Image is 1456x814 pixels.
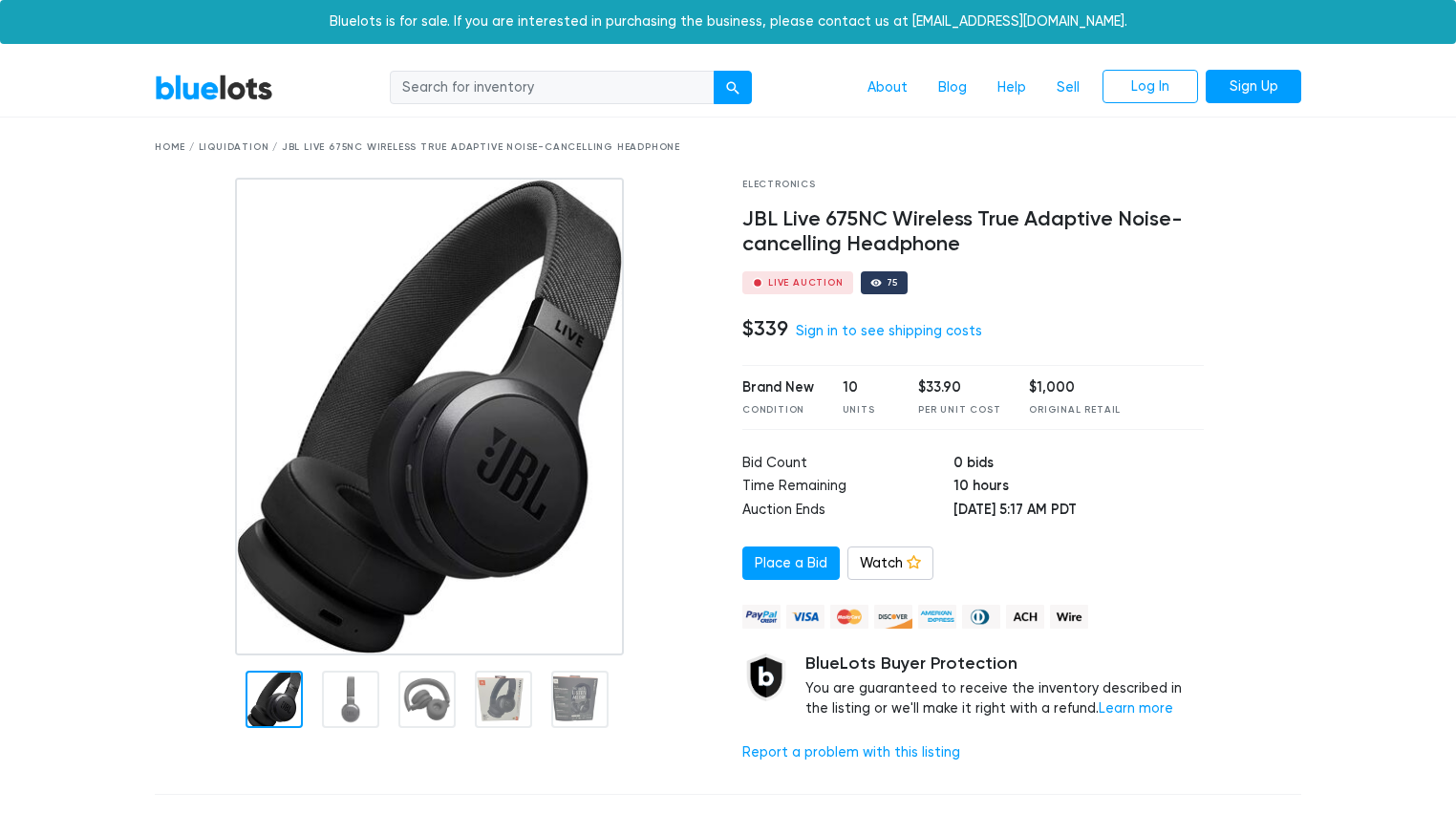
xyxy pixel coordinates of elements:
[796,323,982,339] a: Sign in to see shipping costs
[742,453,953,477] td: Bid Count
[805,653,1204,719] div: You are guaranteed to receive the inventory described in the listing or we'll make it right with ...
[1006,605,1044,629] img: ach-b7992fed28a4f97f893c574229be66187b9afb3f1a8d16a4691d3d3140a8ab00.png
[843,403,890,418] div: Units
[742,207,1204,257] h4: JBL Live 675NC Wireless True Adaptive Noise-cancelling Headphone
[1029,403,1121,418] div: Original Retail
[852,70,923,106] a: About
[768,278,844,288] div: Live Auction
[953,500,1204,524] td: [DATE] 5:17 AM PDT
[235,178,625,655] img: a138a4b8-8ac1-44e5-a0a0-4d20f6e952a8-1745470631.jpeg
[805,653,1204,675] h5: BlueLots Buyer Protection
[742,500,953,524] td: Auction Ends
[1103,70,1198,104] a: Log In
[887,278,899,288] div: 75
[874,605,912,629] img: discover-82be18ecfda2d062aad2762c1ca80e2d36a4073d45c9e0ffae68cd515fbd3d32.png
[155,140,1301,155] div: Home / Liquidation / JBL Live 675NC Wireless True Adaptive Noise-cancelling Headphone
[742,403,814,418] div: Condition
[847,546,933,581] a: Watch
[982,70,1041,106] a: Help
[742,178,1204,192] div: Electronics
[1099,700,1173,717] a: Learn more
[155,74,273,101] a: BlueLots
[742,377,814,398] div: Brand New
[390,71,715,105] input: Search for inventory
[953,476,1204,500] td: 10 hours
[1206,70,1301,104] a: Sign Up
[1041,70,1095,106] a: Sell
[962,605,1000,629] img: diners_club-c48f30131b33b1bb0e5d0e2dbd43a8bea4cb12cb2961413e2f4250e06c020426.png
[786,605,824,629] img: visa-79caf175f036a155110d1892330093d4c38f53c55c9ec9e2c3a54a56571784bb.png
[742,605,781,629] img: paypal_credit-80455e56f6e1299e8d57f40c0dcee7b8cd4ae79b9eccbfc37e2480457ba36de9.png
[923,70,982,106] a: Blog
[953,453,1204,477] td: 0 bids
[830,605,868,629] img: mastercard-42073d1d8d11d6635de4c079ffdb20a4f30a903dc55d1612383a1b395dd17f39.png
[1029,377,1121,398] div: $1,000
[918,605,956,629] img: american_express-ae2a9f97a040b4b41f6397f7637041a5861d5f99d0716c09922aba4e24c8547d.png
[918,403,1000,418] div: Per Unit Cost
[843,377,890,398] div: 10
[918,377,1000,398] div: $33.90
[742,744,960,760] a: Report a problem with this listing
[1050,605,1088,629] img: wire-908396882fe19aaaffefbd8e17b12f2f29708bd78693273c0e28e3a24408487f.png
[742,476,953,500] td: Time Remaining
[742,653,790,701] img: buyer_protection_shield-3b65640a83011c7d3ede35a8e5a80bfdfaa6a97447f0071c1475b91a4b0b3d01.png
[742,546,840,581] a: Place a Bid
[742,316,788,341] h4: $339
